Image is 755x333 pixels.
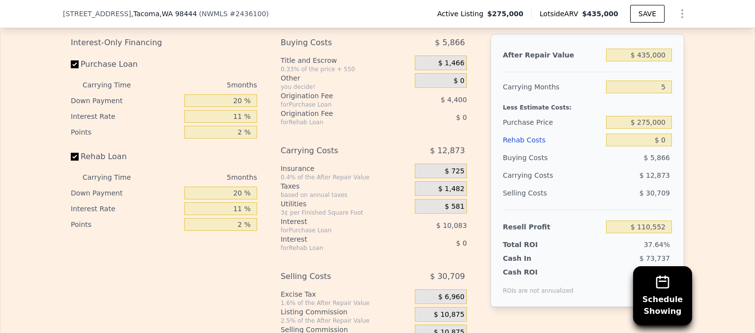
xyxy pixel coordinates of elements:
[131,9,197,19] span: , Tacoma
[430,142,465,160] span: $ 12,873
[281,83,411,91] div: you decide!
[281,173,411,181] div: 0.4% of the After Repair Value
[639,171,670,179] span: $ 12,873
[281,317,411,325] div: 2.5% of the After Repair Value
[281,109,390,118] div: Origination Fee
[71,55,180,73] label: Purchase Loan
[503,184,602,202] div: Selling Costs
[436,222,467,229] span: $ 10,083
[503,267,574,277] div: Cash ROI
[71,185,180,201] div: Down Payment
[503,149,602,166] div: Buying Costs
[437,9,487,19] span: Active Listing
[281,55,411,65] div: Title and Escrow
[71,124,180,140] div: Points
[160,10,197,18] span: , WA 98444
[644,154,670,162] span: $ 5,866
[281,73,411,83] div: Other
[438,185,464,194] span: $ 1,482
[503,218,602,236] div: Resell Profit
[71,201,180,217] div: Interest Rate
[487,9,523,19] span: $275,000
[456,113,467,121] span: $ 0
[281,289,411,299] div: Excise Tax
[71,60,79,68] input: Purchase Loan
[150,77,257,93] div: 5 months
[281,191,411,199] div: based on annual taxes
[281,65,411,73] div: 0.33% of the price + 550
[503,113,602,131] div: Purchase Price
[430,268,465,285] span: $ 30,709
[639,189,670,197] span: $ 30,709
[633,266,692,325] button: ScheduleShowing
[639,254,670,262] span: $ 73,737
[281,244,390,252] div: for Rehab Loan
[71,153,79,161] input: Rehab Loan
[202,10,228,18] span: NWMLS
[281,217,390,226] div: Interest
[63,9,131,19] span: [STREET_ADDRESS]
[281,118,390,126] div: for Rehab Loan
[71,34,257,52] div: Interest-Only Financing
[281,91,390,101] div: Origination Fee
[281,226,390,234] div: for Purchase Loan
[281,209,411,217] div: 3¢ per Finished Square Foot
[582,10,618,18] span: $435,000
[630,5,665,23] button: SAVE
[503,78,602,96] div: Carrying Months
[445,167,465,176] span: $ 725
[83,77,146,93] div: Carrying Time
[503,277,574,295] div: ROIs are not annualized
[281,164,411,173] div: Insurance
[71,109,180,124] div: Interest Rate
[281,142,390,160] div: Carrying Costs
[454,77,465,85] span: $ 0
[281,34,390,52] div: Buying Costs
[456,239,467,247] span: $ 0
[281,181,411,191] div: Taxes
[230,10,266,18] span: # 2436100
[281,101,390,109] div: for Purchase Loan
[503,166,564,184] div: Carrying Costs
[503,240,564,250] div: Total ROI
[503,96,672,113] div: Less Estimate Costs:
[281,299,411,307] div: 1.6% of the After Repair Value
[71,148,180,166] label: Rehab Loan
[150,169,257,185] div: 5 months
[503,46,602,64] div: After Repair Value
[438,59,464,68] span: $ 1,466
[434,310,465,319] span: $ 10,875
[71,217,180,232] div: Points
[71,93,180,109] div: Down Payment
[503,253,564,263] div: Cash In
[435,34,465,52] span: $ 5,866
[281,268,390,285] div: Selling Costs
[445,202,465,211] span: $ 581
[281,307,411,317] div: Listing Commission
[199,9,269,19] div: ( )
[440,96,466,104] span: $ 4,400
[644,241,670,249] span: 37.64%
[540,9,582,19] span: Lotside ARV
[281,234,390,244] div: Interest
[83,169,146,185] div: Carrying Time
[672,4,692,24] button: Show Options
[438,293,464,302] span: $ 6,960
[281,199,411,209] div: Utilities
[503,131,602,149] div: Rehab Costs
